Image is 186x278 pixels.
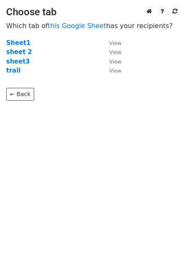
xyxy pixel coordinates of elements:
a: sheet 2 [6,48,32,56]
a: ← Back [6,88,34,101]
p: Which tab of has your recipients? [6,21,180,30]
a: View [101,58,121,65]
small: View [109,59,121,65]
a: Sheet1 [6,39,30,47]
a: View [101,39,121,47]
a: trail [6,67,21,74]
h3: Choose tab [6,6,180,18]
a: View [101,48,121,56]
a: this Google Sheet [48,22,106,30]
small: View [109,68,121,74]
small: View [109,49,121,55]
small: View [109,40,121,46]
a: View [101,67,121,74]
a: sheet3 [6,58,30,65]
